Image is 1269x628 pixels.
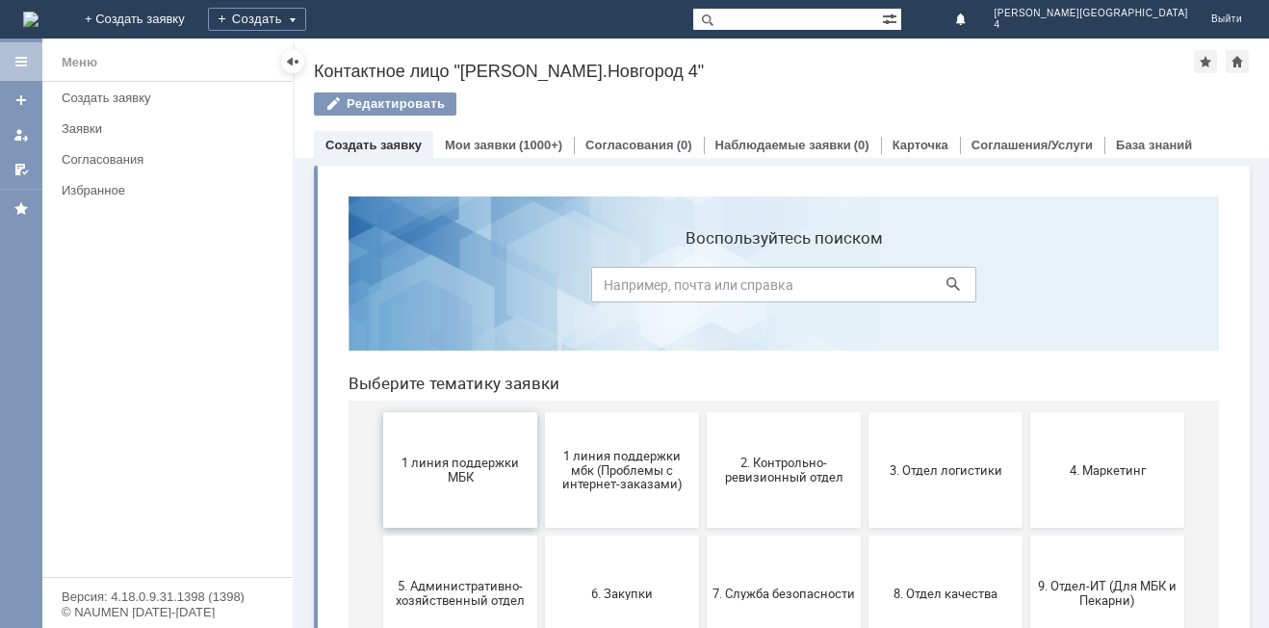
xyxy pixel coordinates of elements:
[374,478,528,593] button: Отдел-ИТ (Битрикс24 и CRM)
[62,91,281,105] div: Создать заявку
[56,528,198,542] span: Бухгалтерия (для мбк)
[6,85,37,116] a: Создать заявку
[882,9,901,27] span: Расширенный поиск
[218,405,360,419] span: 6. Закупки
[445,138,516,152] a: Мои заявки
[541,528,684,542] span: Отдел-ИТ (Офис)
[23,12,39,27] a: Перейти на домашнюю страницу
[23,12,39,27] img: logo
[54,144,289,174] a: Согласования
[585,138,674,152] a: Согласования
[854,138,869,152] div: (0)
[62,590,273,603] div: Версия: 4.18.0.9.31.1398 (1398)
[218,267,360,310] span: 1 линия поддержки мбк (Проблемы с интернет-заказами)
[50,231,204,347] button: 1 линия поддержки МБК
[703,281,845,296] span: 4. Маркетинг
[6,154,37,185] a: Мои согласования
[374,231,528,347] button: 2. Контрольно-ревизионный отдел
[56,398,198,427] span: 5. Административно-хозяйственный отдел
[995,8,1188,19] span: [PERSON_NAME][GEOGRAPHIC_DATA]
[995,19,1188,31] span: 4
[62,152,281,167] div: Согласования
[1226,50,1249,73] div: Сделать домашней страницей
[697,354,851,470] button: 9. Отдел-ИТ (Для МБК и Пекарни)
[703,528,845,542] span: Финансовый отдел
[379,521,522,550] span: Отдел-ИТ (Битрикс24 и CRM)
[1116,138,1192,152] a: База знаний
[212,231,366,347] button: 1 линия поддержки мбк (Проблемы с интернет-заказами)
[212,478,366,593] button: Отдел ИТ (1С)
[218,528,360,542] span: Отдел ИТ (1С)
[208,8,306,31] div: Создать
[1194,50,1217,73] div: Добавить в избранное
[703,398,845,427] span: 9. Отдел-ИТ (Для МБК и Пекарни)
[535,354,689,470] button: 8. Отдел качества
[258,47,643,66] label: Воспользуйтесь поиском
[54,83,289,113] a: Создать заявку
[541,281,684,296] span: 3. Отдел логистики
[62,606,273,618] div: © NAUMEN [DATE]-[DATE]
[379,405,522,419] span: 7. Служба безопасности
[62,121,281,136] div: Заявки
[50,478,204,593] button: Бухгалтерия (для мбк)
[325,138,422,152] a: Создать заявку
[697,478,851,593] button: Финансовый отдел
[6,119,37,150] a: Мои заявки
[374,354,528,470] button: 7. Служба безопасности
[314,62,1194,81] div: Контактное лицо "[PERSON_NAME].Новгород 4"
[519,138,562,152] div: (1000+)
[50,354,204,470] button: 5. Административно-хозяйственный отдел
[379,275,522,303] span: 2. Контрольно-ревизионный отдел
[62,51,97,74] div: Меню
[258,86,643,121] input: Например, почта или справка
[281,50,304,73] div: Скрыть меню
[54,114,289,144] a: Заявки
[15,193,886,212] header: Выберите тематику заявки
[893,138,948,152] a: Карточка
[715,138,851,152] a: Наблюдаемые заявки
[677,138,692,152] div: (0)
[212,354,366,470] button: 6. Закупки
[535,231,689,347] button: 3. Отдел логистики
[56,275,198,303] span: 1 линия поддержки МБК
[535,478,689,593] button: Отдел-ИТ (Офис)
[541,405,684,419] span: 8. Отдел качества
[62,183,260,197] div: Избранное
[971,138,1093,152] a: Соглашения/Услуги
[697,231,851,347] button: 4. Маркетинг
